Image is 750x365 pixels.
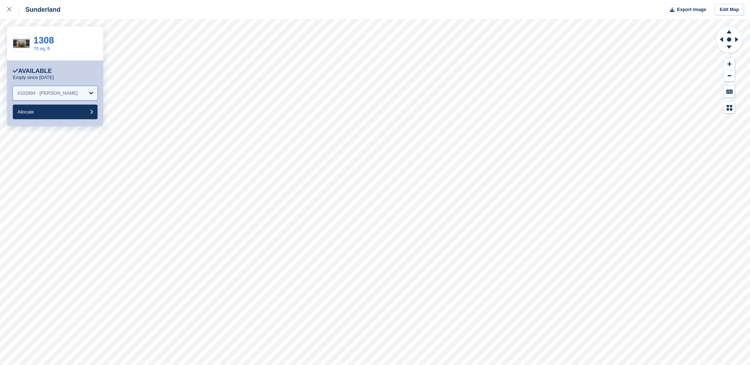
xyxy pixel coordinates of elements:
span: Export Image [677,6,706,13]
button: Zoom Out [724,70,735,82]
button: Allocate [13,105,98,119]
button: Map Legend [724,102,735,113]
button: Export Image [666,4,707,16]
a: 75 sq. ft [33,46,50,51]
div: Sunderland [19,5,61,14]
a: Edit Map [715,4,744,16]
div: Available [13,68,52,75]
p: Empty since [DATE] [13,75,54,80]
button: Keyboard Shortcuts [724,86,735,97]
span: Allocate [17,109,34,115]
a: 1308 [33,35,54,46]
img: 75%20SQ.FT.jpg [13,39,30,48]
div: #102894 - [PERSON_NAME] [17,90,78,97]
button: Zoom In [724,58,735,70]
